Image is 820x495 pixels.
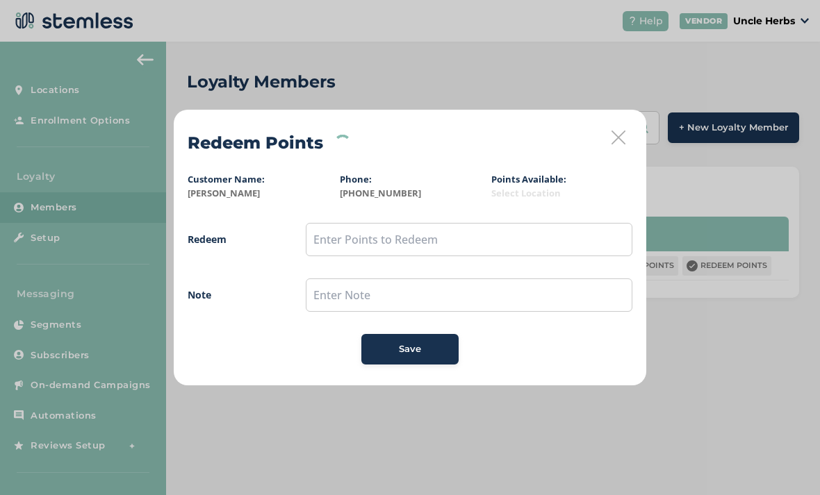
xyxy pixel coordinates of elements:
input: Enter Note [306,278,632,312]
label: [PHONE_NUMBER] [340,187,481,201]
label: Phone: [340,173,372,185]
label: Redeem [188,232,278,246]
span: Save [399,342,421,356]
label: [PERSON_NAME] [188,187,329,201]
label: Points Available: [491,173,566,185]
iframe: Chat Widget [751,428,820,495]
label: Note [188,287,278,302]
button: Save [361,334,459,364]
label: Select Location [491,187,632,201]
h2: Redeem Points [188,131,323,156]
input: Enter Points to Redeem [306,223,632,256]
label: Customer Name: [188,173,265,185]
